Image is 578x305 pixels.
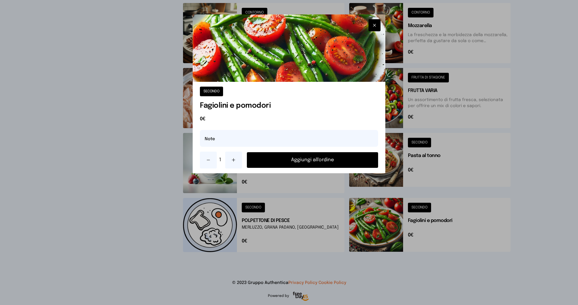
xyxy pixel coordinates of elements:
[200,87,223,96] button: SECONDO
[219,156,223,164] span: 1
[193,14,385,82] img: Fagiolini e pomodori
[200,101,378,111] h1: Fagiolini e pomodori
[247,152,378,168] button: Aggiungi all'ordine
[200,116,378,123] span: 0€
